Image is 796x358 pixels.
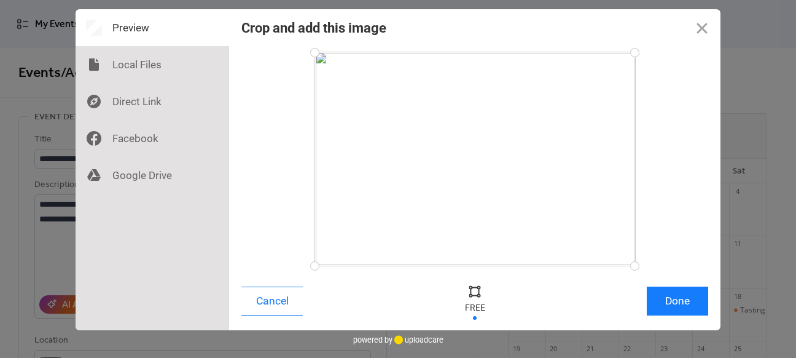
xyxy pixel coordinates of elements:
div: Direct Link [76,83,229,120]
div: Facebook [76,120,229,157]
div: Google Drive [76,157,229,194]
a: uploadcare [392,335,443,344]
button: Close [684,9,720,46]
div: Preview [76,9,229,46]
button: Cancel [241,287,303,316]
button: Done [647,287,708,316]
div: powered by [353,330,443,349]
div: Crop and add this image [241,20,386,36]
div: Local Files [76,46,229,83]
